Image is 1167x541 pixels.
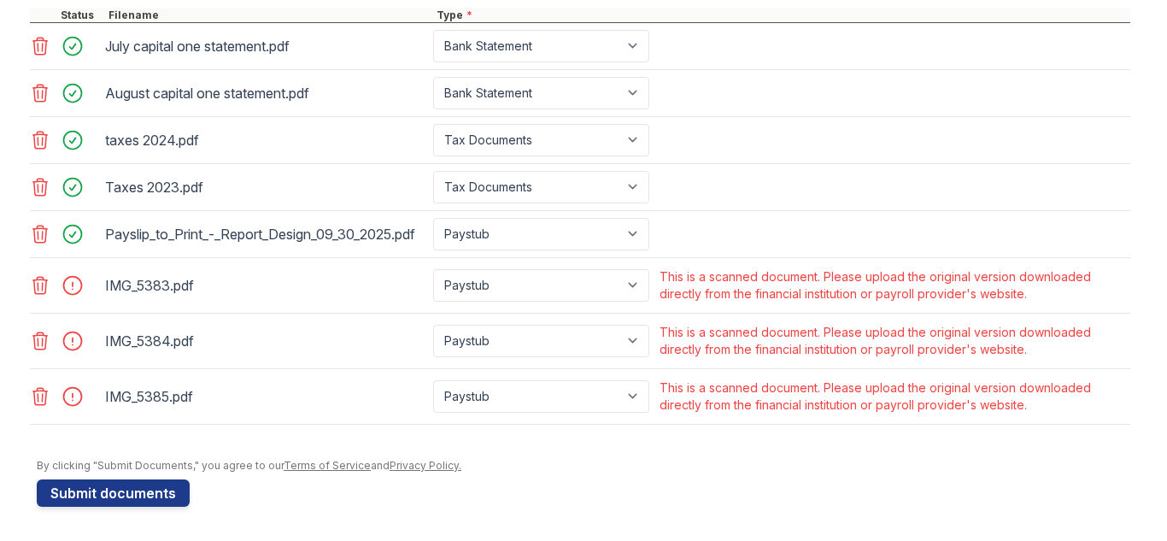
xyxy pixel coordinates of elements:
[105,9,433,22] div: Filename
[105,126,426,154] div: taxes 2024.pdf
[37,459,1130,473] div: By clicking "Submit Documents," you agree to our and
[105,173,426,201] div: Taxes 2023.pdf
[105,327,426,355] div: IMG_5384.pdf
[37,479,190,507] button: Submit documents
[105,32,426,60] div: July capital one statement.pdf
[660,379,1127,414] div: This is a scanned document. Please upload the original version downloaded directly from the finan...
[105,272,426,299] div: IMG_5383.pdf
[284,459,371,472] a: Terms of Service
[660,324,1127,358] div: This is a scanned document. Please upload the original version downloaded directly from the finan...
[390,459,461,472] a: Privacy Policy.
[105,383,426,410] div: IMG_5385.pdf
[57,9,105,22] div: Status
[105,221,426,248] div: Payslip_to_Print_-_Report_Design_09_30_2025.pdf
[433,9,1130,22] div: Type
[105,79,426,107] div: August capital one statement.pdf
[660,268,1127,303] div: This is a scanned document. Please upload the original version downloaded directly from the finan...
